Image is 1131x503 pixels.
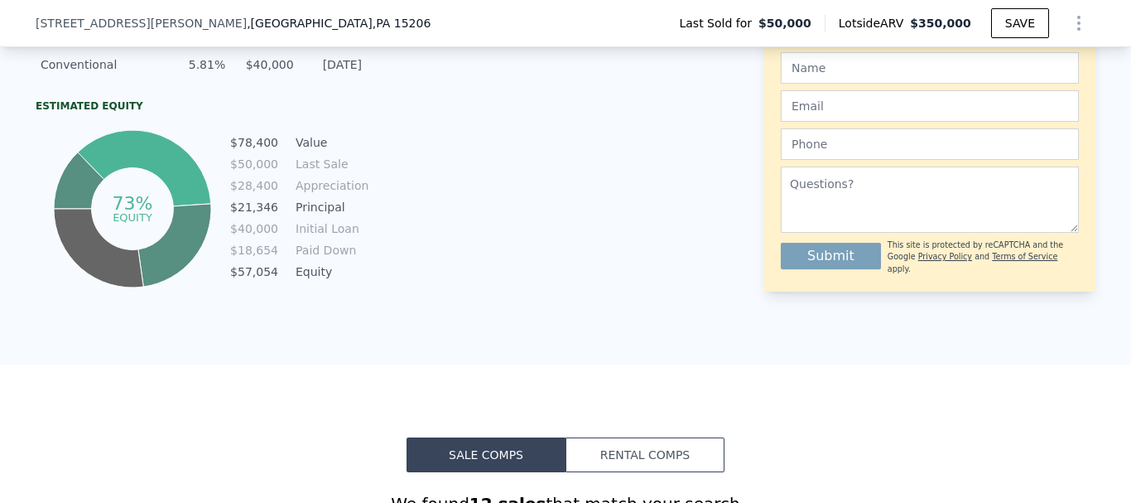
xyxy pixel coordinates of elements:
button: Rental Comps [565,438,724,472]
td: $21,346 [229,198,279,216]
td: Initial Loan [292,220,367,238]
div: [DATE] [304,56,362,73]
td: $18,654 [229,241,279,259]
input: Email [781,90,1079,122]
span: , [GEOGRAPHIC_DATA] [247,15,431,31]
td: $78,400 [229,133,279,152]
a: Terms of Service [992,252,1057,261]
td: Equity [292,263,367,281]
td: $40,000 [229,220,279,238]
div: Conventional [41,56,157,73]
tspan: 73% [113,193,153,214]
td: $50,000 [229,155,279,173]
button: Sale Comps [407,438,565,472]
td: Last Sale [292,155,367,173]
td: $57,054 [229,263,279,281]
span: $50,000 [758,15,811,31]
td: Value [292,133,367,152]
div: Estimated Equity [36,99,367,113]
td: Appreciation [292,177,367,195]
button: Submit [781,243,881,269]
button: SAVE [991,8,1049,38]
input: Name [781,52,1079,84]
a: Privacy Policy [918,252,972,261]
span: Lotside ARV [839,15,910,31]
span: Last Sold for [679,15,758,31]
div: 5.81% [167,56,225,73]
tspan: equity [113,210,152,223]
td: $28,400 [229,177,279,195]
button: Show Options [1062,7,1095,40]
div: This site is protected by reCAPTCHA and the Google and apply. [888,239,1079,275]
span: $350,000 [910,17,971,30]
span: [STREET_ADDRESS][PERSON_NAME] [36,15,247,31]
input: Phone [781,128,1079,160]
div: $40,000 [235,56,293,73]
td: Principal [292,198,367,216]
td: Paid Down [292,241,367,259]
span: , PA 15206 [373,17,431,30]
